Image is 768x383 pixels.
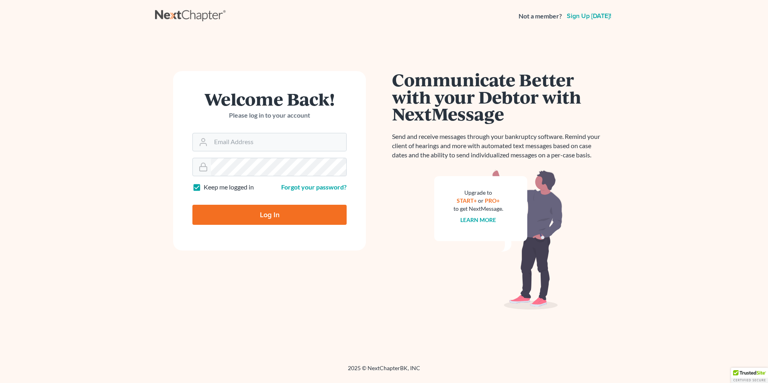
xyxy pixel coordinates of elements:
[565,13,613,19] a: Sign up [DATE]!
[211,133,346,151] input: Email Address
[192,90,347,108] h1: Welcome Back!
[478,197,484,204] span: or
[281,183,347,191] a: Forgot your password?
[453,189,503,197] div: Upgrade to
[485,197,500,204] a: PRO+
[192,205,347,225] input: Log In
[457,197,477,204] a: START+
[453,205,503,213] div: to get NextMessage.
[519,12,562,21] strong: Not a member?
[461,216,496,223] a: Learn more
[204,183,254,192] label: Keep me logged in
[192,111,347,120] p: Please log in to your account
[392,71,605,122] h1: Communicate Better with your Debtor with NextMessage
[392,132,605,160] p: Send and receive messages through your bankruptcy software. Remind your client of hearings and mo...
[155,364,613,379] div: 2025 © NextChapterBK, INC
[731,368,768,383] div: TrustedSite Certified
[434,169,563,310] img: nextmessage_bg-59042aed3d76b12b5cd301f8e5b87938c9018125f34e5fa2b7a6b67550977c72.svg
